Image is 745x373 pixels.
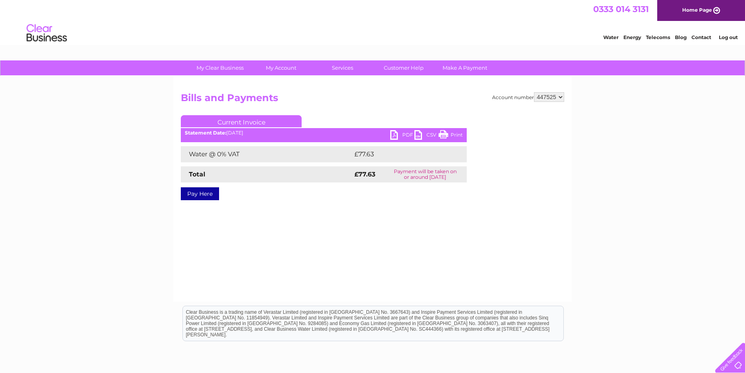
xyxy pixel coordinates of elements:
a: Energy [623,34,641,40]
a: 0333 014 3131 [593,4,649,14]
a: Services [309,60,376,75]
td: Payment will be taken on or around [DATE] [383,166,467,182]
a: Contact [691,34,711,40]
a: Current Invoice [181,115,302,127]
a: Blog [675,34,687,40]
a: PDF [390,130,414,142]
a: Pay Here [181,187,219,200]
div: [DATE] [181,130,467,136]
div: Clear Business is a trading name of Verastar Limited (registered in [GEOGRAPHIC_DATA] No. 3667643... [183,4,563,39]
b: Statement Date: [185,130,226,136]
a: Log out [719,34,738,40]
div: Account number [492,92,564,102]
a: Make A Payment [432,60,498,75]
a: Telecoms [646,34,670,40]
strong: £77.63 [354,170,375,178]
a: CSV [414,130,439,142]
a: Customer Help [370,60,437,75]
a: My Account [248,60,315,75]
a: Print [439,130,463,142]
img: logo.png [26,21,67,46]
a: My Clear Business [187,60,253,75]
td: £77.63 [352,146,450,162]
strong: Total [189,170,205,178]
td: Water @ 0% VAT [181,146,352,162]
h2: Bills and Payments [181,92,564,108]
a: Water [603,34,619,40]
